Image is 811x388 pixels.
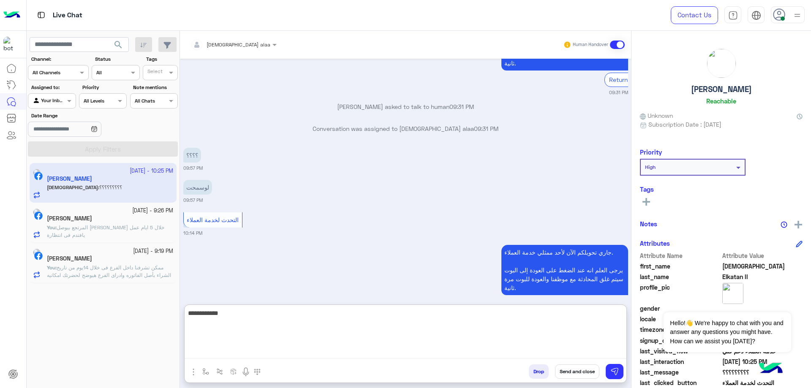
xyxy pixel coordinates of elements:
[183,197,203,203] small: 09:57 PM
[449,103,474,110] span: 09:31 PM
[47,264,57,271] b: :
[47,224,164,238] span: المرتجع بيوصل لينا خلال 5 ايام عمل يافندم فى انتظارة
[640,368,721,377] span: last_message
[781,221,787,228] img: notes
[722,272,803,281] span: Elkatan II
[183,124,628,133] p: Conversation was assigned to [DEMOGRAPHIC_DATA] alaa
[187,216,239,223] span: التحدث لخدمة العملاء
[640,325,721,334] span: timezone
[640,304,721,313] span: gender
[47,264,55,271] span: You
[610,367,619,376] img: send message
[47,255,92,262] h5: يوسُف إبراهِيم
[207,41,270,48] span: [DEMOGRAPHIC_DATA] alaa
[216,368,223,375] img: Trigger scenario
[254,369,261,375] img: make a call
[640,357,721,366] span: last_interaction
[664,312,791,352] span: Hello!👋 We're happy to chat with you and answer any questions you might have. How can we assist y...
[188,367,199,377] img: send attachment
[47,224,57,231] b: :
[722,251,803,260] span: Attribute Value
[183,102,628,111] p: [PERSON_NAME] asked to talk to human
[31,55,88,63] label: Channel:
[34,252,43,260] img: Facebook
[183,180,212,195] p: 27/9/2025, 9:57 PM
[640,336,721,345] span: signup_date
[36,10,46,20] img: tab
[230,368,237,375] img: create order
[640,272,721,281] span: last_name
[53,10,82,21] p: Live Chat
[28,141,178,157] button: Apply Filters
[113,40,123,50] span: search
[3,37,19,52] img: 713415422032625
[133,84,177,91] label: Note mentions
[31,84,75,91] label: Assigned to:
[82,84,126,91] label: Priority
[555,364,599,379] button: Send and close
[132,207,173,215] small: [DATE] - 9:26 PM
[33,209,41,216] img: picture
[640,148,662,156] h6: Priority
[640,262,721,271] span: first_name
[792,10,803,21] img: profile
[183,230,202,236] small: 10:14 PM
[146,55,177,63] label: Tags
[722,378,803,387] span: التحدث لخدمة العملاء
[756,354,786,384] img: hulul-logo.png
[146,68,163,77] div: Select
[108,37,129,55] button: search
[47,224,55,231] span: You
[722,283,743,304] img: picture
[640,111,673,120] span: Unknown
[95,55,139,63] label: Status
[573,41,608,48] small: Human Handover
[640,220,657,228] h6: Notes
[722,262,803,271] span: Mohammed
[707,49,736,78] img: picture
[640,378,721,387] span: last_clicked_button
[183,165,203,171] small: 09:57 PM
[34,212,43,220] img: Facebook
[640,315,721,323] span: locale
[640,251,721,260] span: Attribute Name
[501,245,628,295] p: 27/9/2025, 10:14 PM
[183,148,201,163] p: 27/9/2025, 9:57 PM
[47,264,171,286] span: ممكن تشرفنا داخل الفرع فى خلال 14يوم من تاريخ الشراء بأصل الفاتوره وادراى الفرع هيوضح لحضرتك امكا...
[604,73,651,87] div: Return to Bot
[706,97,736,105] h6: Reachable
[648,120,721,129] span: Subscription Date : [DATE]
[722,357,803,366] span: 2025-09-27T19:25:25.384Z
[199,364,213,378] button: select flow
[640,283,721,302] span: profile_pic
[640,239,670,247] h6: Attributes
[474,125,498,132] span: 09:31 PM
[3,6,20,24] img: Logo
[133,247,173,255] small: [DATE] - 9:19 PM
[724,6,741,24] a: tab
[33,249,41,256] img: picture
[795,221,802,228] img: add
[722,368,803,377] span: ؟؟؟؟؟؟؟؟؟
[640,347,721,355] span: last_visited_flow
[202,368,209,375] img: select flow
[671,6,718,24] a: Contact Us
[609,89,628,96] small: 09:31 PM
[751,11,761,20] img: tab
[227,364,241,378] button: create order
[728,11,738,20] img: tab
[31,112,126,119] label: Date Range
[213,364,227,378] button: Trigger scenario
[241,367,251,377] img: send voice note
[47,215,92,222] h5: Khalid Tarek
[691,84,752,94] h5: [PERSON_NAME]
[640,185,803,193] h6: Tags
[529,364,549,379] button: Drop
